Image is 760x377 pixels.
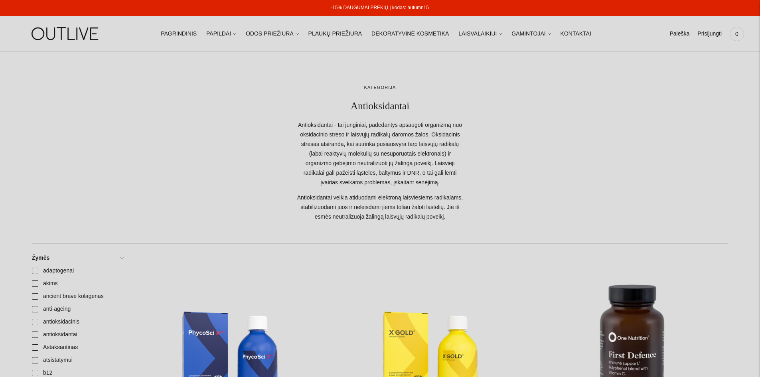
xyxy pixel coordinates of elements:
span: 0 [731,28,742,39]
a: atsistatymui [27,354,128,367]
a: KONTAKTAI [561,25,591,43]
a: anti-ageing [27,303,128,316]
a: ancient brave kolagenas [27,290,128,303]
img: OUTLIVE [16,20,116,47]
a: antioksidacinis [27,316,128,328]
a: 0 [730,25,744,43]
a: PAGRINDINIS [161,25,197,43]
a: antioksidantai [27,328,128,341]
a: ODOS PRIEŽIŪRA [246,25,299,43]
a: adaptogenai [27,264,128,277]
a: Žymės [27,252,128,264]
a: Prisijungti [697,25,722,43]
a: -15% DAUGUMAI PREKIŲ | kodas: autumn15 [331,5,429,10]
a: PLAUKŲ PRIEŽIŪRA [308,25,362,43]
a: Paieška [669,25,689,43]
a: akims [27,277,128,290]
a: Astaksantinas [27,341,128,354]
a: PAPILDAI [206,25,236,43]
a: DEKORATYVINĖ KOSMETIKA [371,25,449,43]
a: GAMINTOJAI [511,25,551,43]
a: LAISVALAIKIUI [458,25,502,43]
